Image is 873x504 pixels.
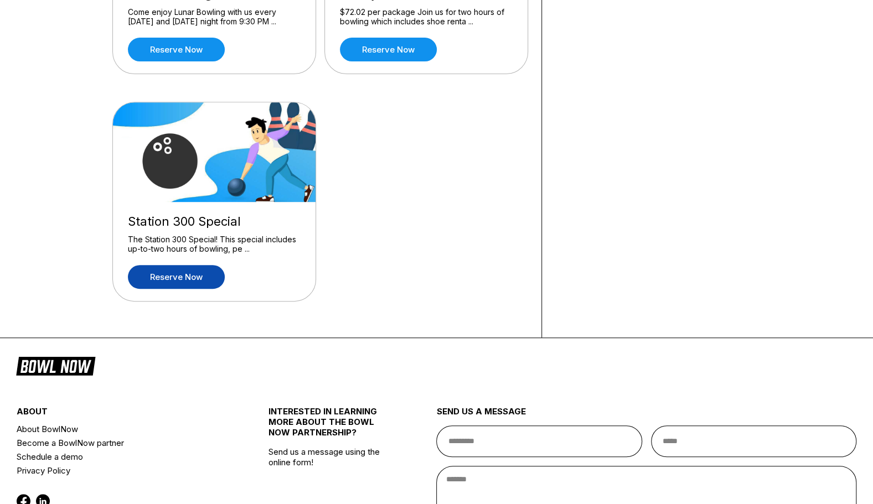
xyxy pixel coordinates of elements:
[436,406,856,425] div: send us a message
[128,7,301,27] div: Come enjoy Lunar Bowling with us every [DATE] and [DATE] night from 9:30 PM ...
[128,265,225,289] a: Reserve now
[128,235,301,254] div: The Station 300 Special! This special includes up-to-two hours of bowling, pe ...
[128,214,301,229] div: Station 300 Special
[268,406,395,446] div: INTERESTED IN LEARNING MORE ABOUT THE BOWL NOW PARTNERSHIP?
[17,422,226,436] a: About BowlNow
[17,436,226,450] a: Become a BowlNow partner
[17,464,226,477] a: Privacy Policy
[113,102,317,202] img: Station 300 Special
[340,7,513,27] div: $72.02 per package Join us for two hours of bowling which includes shoe renta ...
[340,38,437,61] a: Reserve now
[128,38,225,61] a: Reserve now
[17,450,226,464] a: Schedule a demo
[17,406,226,422] div: about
